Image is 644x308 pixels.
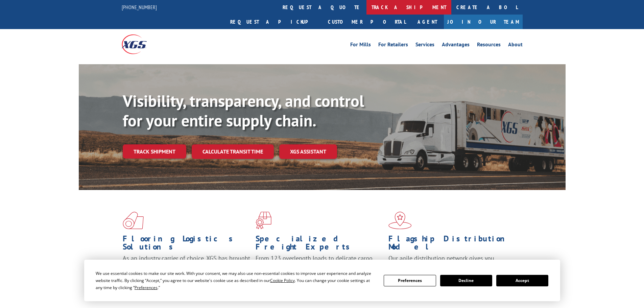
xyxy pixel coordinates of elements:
b: Visibility, transparency, and control for your entire supply chain. [123,90,364,131]
a: [PHONE_NUMBER] [122,4,157,10]
button: Preferences [384,275,436,286]
a: Resources [477,42,501,49]
h1: Specialized Freight Experts [256,235,383,254]
a: Services [415,42,434,49]
img: xgs-icon-focused-on-flooring-red [256,212,271,229]
h1: Flagship Distribution Model [388,235,516,254]
button: Accept [496,275,548,286]
a: XGS ASSISTANT [279,144,337,159]
p: From 123 overlength loads to delicate cargo, our experienced staff knows the best way to move you... [256,254,383,284]
a: Join Our Team [444,15,523,29]
img: xgs-icon-total-supply-chain-intelligence-red [123,212,144,229]
a: About [508,42,523,49]
h1: Flooring Logistics Solutions [123,235,251,254]
img: xgs-icon-flagship-distribution-model-red [388,212,412,229]
a: For Retailers [378,42,408,49]
a: Track shipment [123,144,186,159]
button: Decline [440,275,492,286]
a: Agent [411,15,444,29]
div: We use essential cookies to make our site work. With your consent, we may also use non-essential ... [96,270,376,291]
a: Request a pickup [225,15,323,29]
a: For Mills [350,42,371,49]
span: Cookie Policy [270,278,295,283]
a: Advantages [442,42,470,49]
span: As an industry carrier of choice, XGS has brought innovation and dedication to flooring logistics... [123,254,250,278]
div: Cookie Consent Prompt [84,260,560,301]
span: Our agile distribution network gives you nationwide inventory management on demand. [388,254,513,270]
a: Customer Portal [323,15,411,29]
span: Preferences [135,285,158,290]
a: Calculate transit time [192,144,274,159]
